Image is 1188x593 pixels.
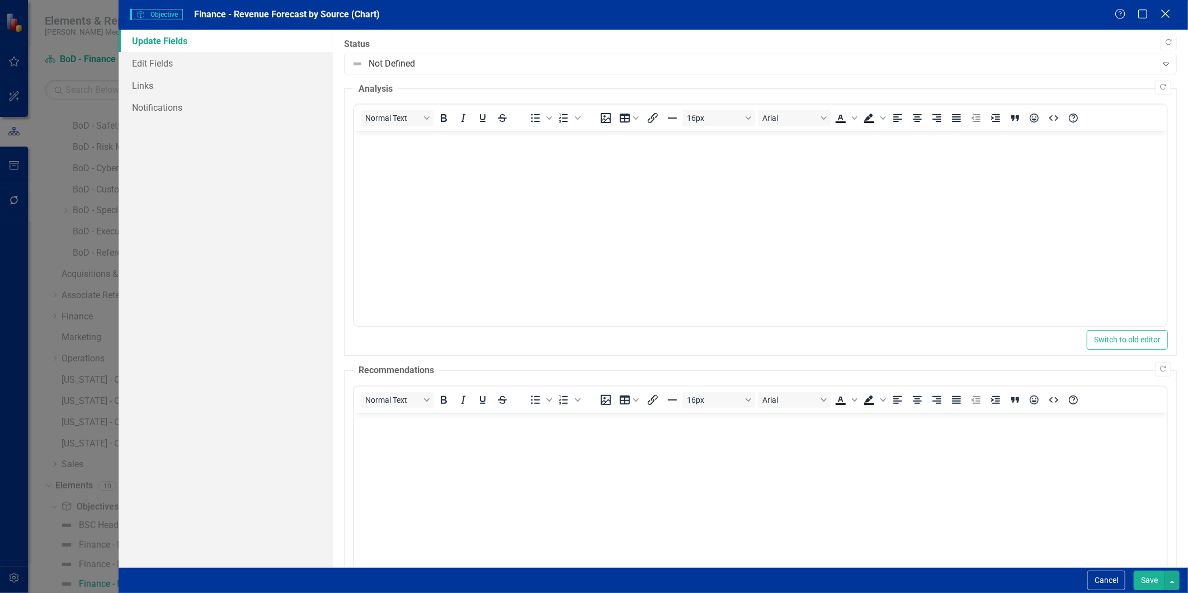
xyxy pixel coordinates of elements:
[473,110,492,126] button: Underline
[526,392,554,408] div: Bullet list
[1087,330,1168,350] button: Switch to old editor
[554,392,582,408] div: Numbered list
[946,110,965,126] button: Justify
[119,30,332,52] a: Update Fields
[888,110,907,126] button: Align left
[554,110,582,126] div: Numbered list
[1025,392,1044,408] button: Emojis
[473,392,492,408] button: Underline
[434,392,453,408] button: Bold
[831,392,859,408] div: Text color Black
[859,110,887,126] div: Background color Black
[946,392,965,408] button: Justify
[434,110,453,126] button: Bold
[686,114,741,123] span: 16px
[526,110,554,126] div: Bullet list
[353,83,398,96] legend: Analysis
[966,392,985,408] button: Decrease indent
[194,9,380,20] span: Finance - Revenue Forecast by Source (Chart)
[1005,392,1024,408] button: Blockquote
[907,392,926,408] button: Align center
[686,396,741,404] span: 16px
[663,110,682,126] button: Horizontal line
[927,110,946,126] button: Align right
[353,364,440,377] legend: Recommendations
[454,110,473,126] button: Italic
[1064,110,1083,126] button: Help
[859,392,887,408] div: Background color Black
[616,392,643,408] button: Table
[1044,392,1063,408] button: HTML Editor
[757,392,830,408] button: Font Arial
[119,74,332,97] a: Links
[986,110,1005,126] button: Increase indent
[493,392,512,408] button: Strikethrough
[130,9,182,20] span: Objective
[119,52,332,74] a: Edit Fields
[1134,571,1165,590] button: Save
[119,96,332,119] a: Notifications
[1025,110,1044,126] button: Emojis
[596,110,615,126] button: Insert image
[616,110,643,126] button: Table
[966,110,985,126] button: Decrease indent
[361,110,433,126] button: Block Normal Text
[1005,110,1024,126] button: Blockquote
[663,392,682,408] button: Horizontal line
[682,110,755,126] button: Font size 16px
[927,392,946,408] button: Align right
[596,392,615,408] button: Insert image
[1087,571,1125,590] button: Cancel
[354,131,1167,326] iframe: Rich Text Area
[365,396,420,404] span: Normal Text
[344,38,1177,51] label: Status
[986,392,1005,408] button: Increase indent
[1044,110,1063,126] button: HTML Editor
[888,392,907,408] button: Align left
[907,110,926,126] button: Align center
[361,392,433,408] button: Block Normal Text
[762,114,817,123] span: Arial
[762,396,817,404] span: Arial
[643,110,662,126] button: Insert/edit link
[365,114,420,123] span: Normal Text
[1064,392,1083,408] button: Help
[454,392,473,408] button: Italic
[682,392,755,408] button: Font size 16px
[831,110,859,126] div: Text color Black
[757,110,830,126] button: Font Arial
[493,110,512,126] button: Strikethrough
[643,392,662,408] button: Insert/edit link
